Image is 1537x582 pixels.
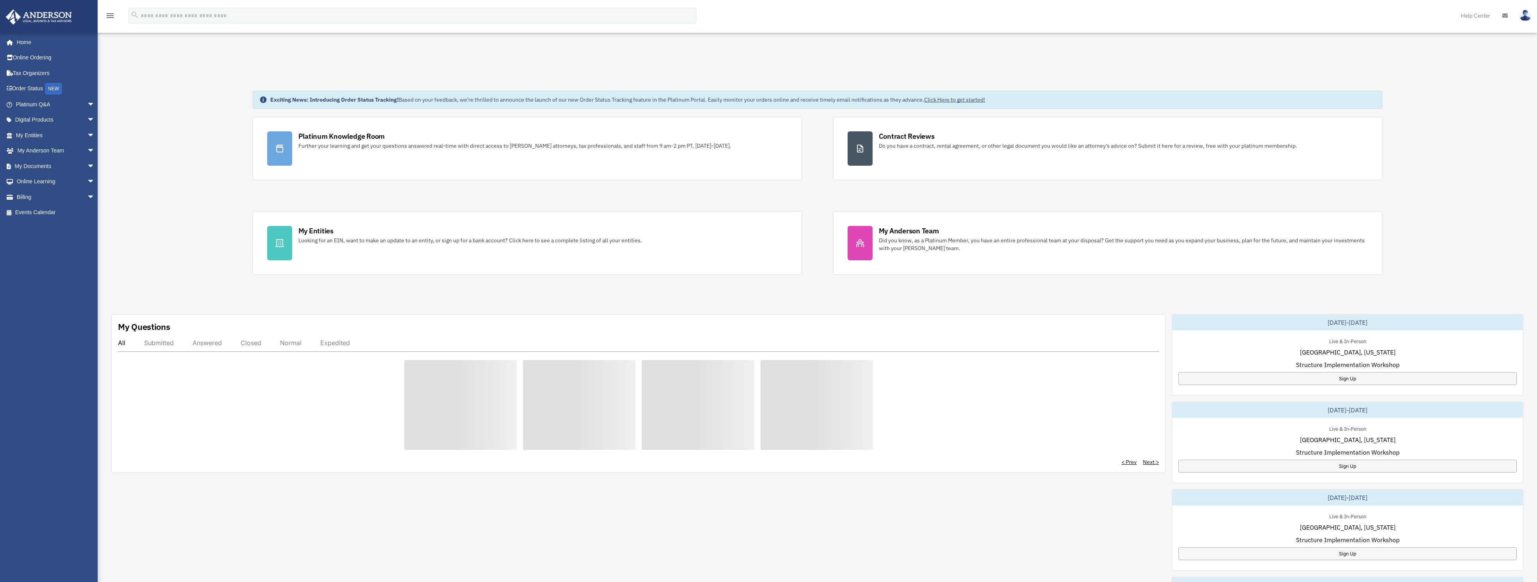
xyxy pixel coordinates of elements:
div: Submitted [144,339,174,347]
span: Structure Implementation Workshop [1296,448,1400,457]
span: arrow_drop_down [87,189,103,205]
a: My Entities Looking for an EIN, want to make an update to an entity, or sign up for a bank accoun... [253,211,802,275]
a: Next > [1143,458,1159,466]
a: My Documentsarrow_drop_down [5,158,107,174]
a: Digital Productsarrow_drop_down [5,112,107,128]
img: User Pic [1519,10,1531,21]
div: Answered [193,339,222,347]
a: Platinum Knowledge Room Further your learning and get your questions answered real-time with dire... [253,117,802,180]
span: Structure Implementation Workshop [1296,360,1400,369]
a: Click Here to get started! [924,96,985,103]
a: Online Learningarrow_drop_down [5,174,107,190]
div: Platinum Knowledge Room [298,131,385,141]
a: Order StatusNEW [5,81,107,97]
span: [GEOGRAPHIC_DATA], [US_STATE] [1300,523,1396,532]
div: Do you have a contract, rental agreement, or other legal document you would like an attorney's ad... [879,142,1297,150]
i: menu [105,11,115,20]
a: Billingarrow_drop_down [5,189,107,205]
a: Home [5,34,103,50]
a: My Anderson Team Did you know, as a Platinum Member, you have an entire professional team at your... [833,211,1382,275]
div: Normal [280,339,302,347]
i: search [130,11,139,19]
span: [GEOGRAPHIC_DATA], [US_STATE] [1300,435,1396,444]
div: My Questions [118,321,170,333]
span: arrow_drop_down [87,174,103,190]
a: Platinum Q&Aarrow_drop_down [5,97,107,112]
a: < Prev [1121,458,1137,466]
div: All [118,339,125,347]
div: [DATE]-[DATE] [1172,402,1523,418]
a: Sign Up [1178,460,1517,473]
span: arrow_drop_down [87,112,103,128]
strong: Exciting News: Introducing Order Status Tracking! [270,96,398,103]
div: Live & In-Person [1323,337,1373,345]
a: menu [105,14,115,20]
div: My Entities [298,226,334,236]
div: Closed [241,339,261,347]
span: arrow_drop_down [87,158,103,174]
div: [DATE]-[DATE] [1172,315,1523,330]
div: My Anderson Team [879,226,939,236]
div: Further your learning and get your questions answered real-time with direct access to [PERSON_NAM... [298,142,731,150]
span: [GEOGRAPHIC_DATA], [US_STATE] [1300,347,1396,357]
div: Based on your feedback, we're thrilled to announce the launch of our new Order Status Tracking fe... [270,96,985,104]
div: Live & In-Person [1323,512,1373,520]
a: Sign Up [1178,372,1517,385]
span: arrow_drop_down [87,97,103,113]
a: My Anderson Teamarrow_drop_down [5,143,107,159]
span: arrow_drop_down [87,127,103,143]
div: [DATE]-[DATE] [1172,490,1523,505]
div: Expedited [320,339,350,347]
span: arrow_drop_down [87,143,103,159]
span: Structure Implementation Workshop [1296,535,1400,544]
a: Contract Reviews Do you have a contract, rental agreement, or other legal document you would like... [833,117,1382,180]
div: Looking for an EIN, want to make an update to an entity, or sign up for a bank account? Click her... [298,236,642,244]
a: Sign Up [1178,547,1517,560]
a: My Entitiesarrow_drop_down [5,127,107,143]
img: Anderson Advisors Platinum Portal [4,9,74,25]
div: Live & In-Person [1323,424,1373,432]
a: Events Calendar [5,205,107,220]
a: Online Ordering [5,50,107,66]
div: NEW [45,83,62,95]
div: Contract Reviews [879,131,935,141]
a: Tax Organizers [5,65,107,81]
div: Did you know, as a Platinum Member, you have an entire professional team at your disposal? Get th... [879,236,1368,252]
